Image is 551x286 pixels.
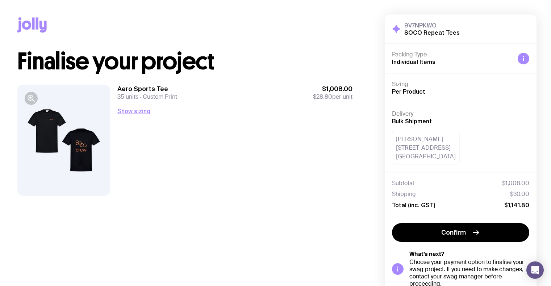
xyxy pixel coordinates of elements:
[117,107,150,115] button: Show sizing
[510,191,529,198] span: $30.00
[117,93,138,101] span: 35 units
[313,93,332,101] span: $28.80
[392,191,416,198] span: Shipping
[392,180,414,187] span: Subtotal
[313,85,352,93] span: $1,008.00
[392,201,435,209] span: Total (inc. GST)
[409,251,529,258] h5: What’s next?
[502,180,529,187] span: $1,008.00
[392,88,425,95] span: Per Product
[392,118,432,124] span: Bulk Shipment
[392,51,512,58] h4: Packing Type
[504,201,529,209] span: $1,141.80
[138,93,177,101] span: Custom Print
[392,59,435,65] span: Individual Items
[313,93,352,101] span: per unit
[392,110,529,118] h4: Delivery
[17,50,352,73] h1: Finalise your project
[404,22,460,29] h3: 9V7NPKWO
[392,81,529,88] h4: Sizing
[404,29,460,36] h2: SOCO Repeat Tees
[117,85,177,93] h3: Aero Sports Tee
[526,261,544,279] div: Open Intercom Messenger
[392,223,529,242] button: Confirm
[392,131,460,165] div: [PERSON_NAME] [STREET_ADDRESS] [GEOGRAPHIC_DATA]
[441,228,466,237] span: Confirm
